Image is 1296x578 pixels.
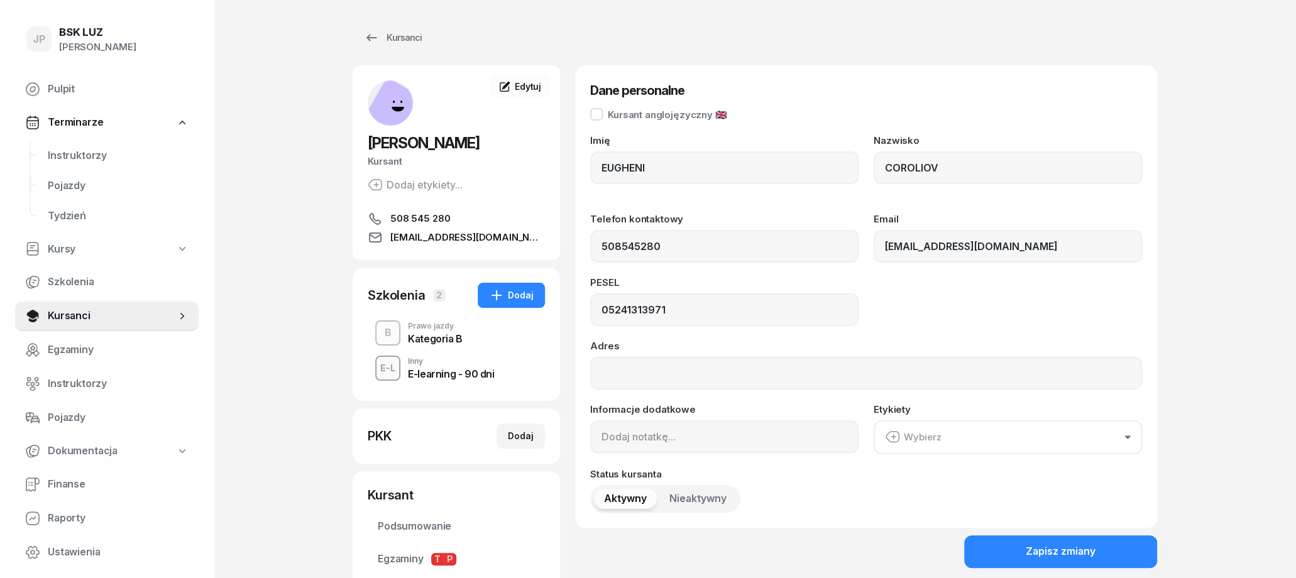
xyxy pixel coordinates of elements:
span: [PERSON_NAME] [368,134,480,152]
a: Kursanci [15,301,199,331]
div: [PERSON_NAME] [59,39,136,55]
span: P [444,553,456,565]
div: E-learning - 90 dni [408,369,494,379]
span: Finanse [48,476,189,493]
span: Instruktorzy [48,376,189,392]
div: Dodaj [508,428,534,444]
span: 508 545 280 [390,211,450,226]
span: Nieaktywny [669,491,727,507]
input: Dodaj notatkę... [590,420,859,453]
a: [EMAIL_ADDRESS][DOMAIN_NAME] [368,230,545,245]
a: Kursy [15,235,199,264]
span: Kursy [48,241,75,258]
div: Dodaj [489,288,534,303]
div: Kursant anglojęzyczny 🇬🇧 [608,110,727,119]
a: Terminarze [15,108,199,137]
span: Tydzień [48,208,189,224]
span: JP [33,34,46,45]
div: BSK LUZ [59,27,136,38]
div: Kursant [368,486,545,504]
button: Wybierz [874,420,1142,454]
a: Instruktorzy [15,369,199,399]
a: Instruktorzy [38,141,199,171]
button: Aktywny [594,489,657,509]
button: Nieaktywny [659,489,737,509]
span: Pulpit [48,81,189,97]
span: Pojazdy [48,410,189,426]
span: Egzaminy [48,342,189,358]
div: Wybierz [885,429,942,445]
span: Pojazdy [48,178,189,194]
span: Instruktorzy [48,148,189,164]
a: 508 545 280 [368,211,545,226]
h3: Dane personalne [590,80,1142,101]
button: Dodaj [478,283,545,308]
button: E-LInnyE-learning - 90 dni [368,351,545,386]
span: Terminarze [48,114,103,131]
div: Kursant [368,153,545,170]
button: BPrawo jazdyKategoria B [368,315,545,351]
button: Zapisz zmiany [964,535,1157,568]
span: [EMAIL_ADDRESS][DOMAIN_NAME] [390,230,545,245]
span: T [431,553,444,565]
a: Pulpit [15,74,199,104]
span: Szkolenia [48,274,189,290]
span: Kursanci [48,308,176,324]
a: Szkolenia [15,267,199,297]
a: Tydzień [38,201,199,231]
div: E-L [375,360,400,376]
div: Szkolenia [368,286,426,304]
span: 2 [433,289,446,302]
span: Podsumowanie [378,518,535,535]
div: B [380,322,397,344]
span: Dokumentacja [48,443,118,459]
a: Podsumowanie [368,511,545,542]
button: B [375,320,400,346]
button: Dodaj etykiety... [368,177,463,192]
div: Kategoria B [408,334,463,344]
a: Ustawienia [15,537,199,567]
a: Raporty [15,503,199,533]
a: Pojazdy [15,403,199,433]
span: Aktywny [604,491,647,507]
span: Egzaminy [378,551,535,567]
a: Pojazdy [38,171,199,201]
span: Ustawienia [48,544,189,560]
button: E-L [375,356,400,381]
div: Prawo jazdy [408,322,463,330]
a: Edytuj [490,75,550,98]
div: PKK [368,427,392,445]
div: Zapisz zmiany [1026,543,1096,560]
a: Dokumentacja [15,437,199,466]
button: Dodaj [497,423,545,449]
a: Egzaminy [15,335,199,365]
span: Edytuj [515,81,541,92]
div: Kursanci [364,30,422,45]
a: Finanse [15,469,199,499]
span: Raporty [48,510,189,526]
div: Inny [408,357,494,365]
a: Kursanci [353,25,433,50]
a: EgzaminyTP [368,544,545,574]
